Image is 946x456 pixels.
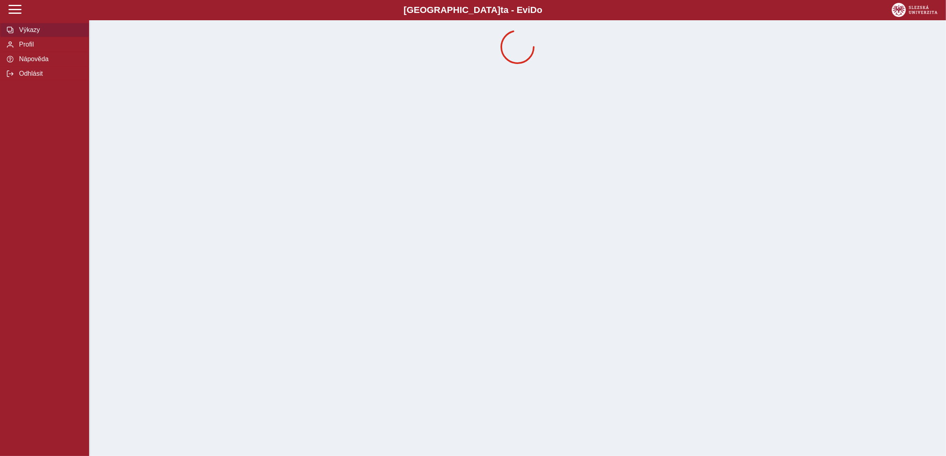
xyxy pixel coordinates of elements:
span: o [537,5,543,15]
span: t [501,5,503,15]
span: D [530,5,537,15]
img: logo_web_su.png [892,3,937,17]
b: [GEOGRAPHIC_DATA] a - Evi [24,5,922,15]
span: Odhlásit [17,70,82,77]
span: Výkazy [17,26,82,34]
span: Nápověda [17,55,82,63]
span: Profil [17,41,82,48]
